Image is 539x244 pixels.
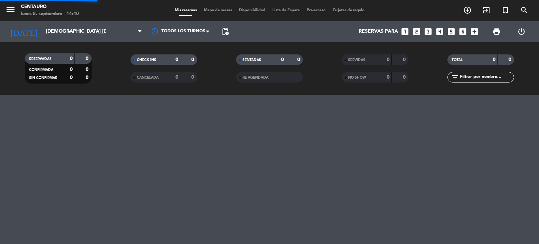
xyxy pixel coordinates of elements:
[400,27,410,36] i: looks_one
[235,8,269,12] span: Disponibilidad
[137,76,159,79] span: CANCELADA
[191,75,195,80] strong: 0
[403,57,407,62] strong: 0
[470,27,479,36] i: add_box
[86,56,90,61] strong: 0
[5,4,16,17] button: menu
[387,57,390,62] strong: 0
[509,21,534,42] div: LOG OUT
[329,8,368,12] span: Tarjetas de regalo
[303,8,329,12] span: Pre-acceso
[21,11,79,18] div: lunes 8. septiembre - 14:40
[175,57,178,62] strong: 0
[242,76,268,79] span: RE AGENDADA
[482,6,491,14] i: exit_to_app
[70,67,73,72] strong: 0
[447,27,456,36] i: looks_5
[403,75,407,80] strong: 0
[175,75,178,80] strong: 0
[171,8,200,12] span: Mis reservas
[451,73,459,81] i: filter_list
[137,58,156,62] span: CHECK INS
[412,27,421,36] i: looks_two
[269,8,303,12] span: Lista de Espera
[29,57,52,61] span: RESERVADAS
[459,73,514,81] input: Filtrar por nombre...
[86,75,90,80] strong: 0
[242,58,261,62] span: SENTADAS
[435,27,444,36] i: looks_4
[348,76,366,79] span: NO SHOW
[65,27,74,36] i: arrow_drop_down
[508,57,513,62] strong: 0
[200,8,235,12] span: Mapa de mesas
[492,27,501,36] span: print
[86,67,90,72] strong: 0
[5,24,42,39] i: [DATE]
[452,58,463,62] span: TOTAL
[387,75,390,80] strong: 0
[70,75,73,80] strong: 0
[281,57,284,62] strong: 0
[70,56,73,61] strong: 0
[458,27,467,36] i: looks_6
[5,4,16,15] i: menu
[517,27,526,36] i: power_settings_new
[297,57,301,62] strong: 0
[493,57,495,62] strong: 0
[191,57,195,62] strong: 0
[520,6,528,14] i: search
[463,6,472,14] i: add_circle_outline
[348,58,365,62] span: SERVIDAS
[21,4,79,11] div: Centauro
[359,29,398,34] span: Reservas para
[29,76,57,80] span: SIN CONFIRMAR
[29,68,53,72] span: CONFIRMADA
[221,27,229,36] span: pending_actions
[424,27,433,36] i: looks_3
[501,6,510,14] i: turned_in_not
